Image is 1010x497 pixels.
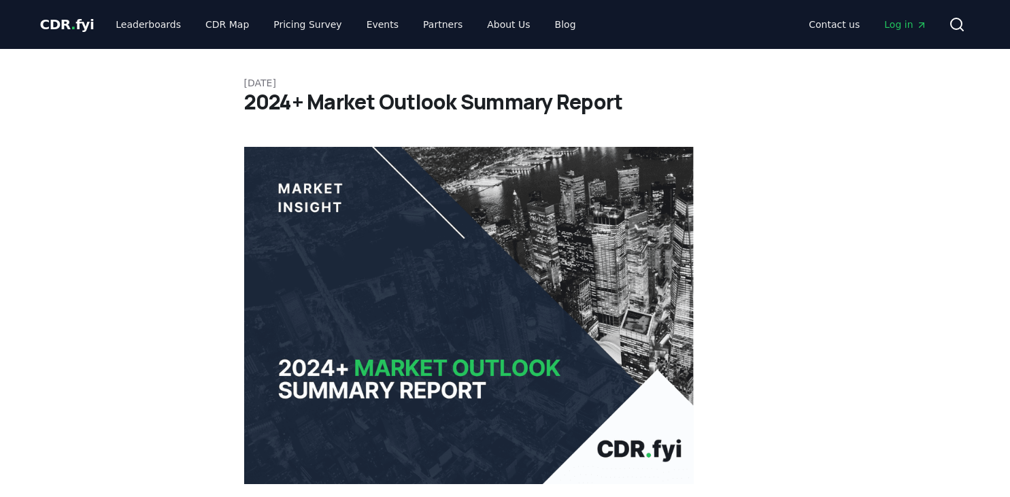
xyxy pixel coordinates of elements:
nav: Main [798,12,937,37]
a: Leaderboards [105,12,192,37]
nav: Main [105,12,586,37]
h1: 2024+ Market Outlook Summary Report [244,90,767,114]
a: Partners [412,12,473,37]
a: About Us [476,12,541,37]
a: Blog [544,12,587,37]
a: Contact us [798,12,871,37]
a: Pricing Survey [263,12,352,37]
a: Log in [873,12,937,37]
a: Events [356,12,409,37]
a: CDR.fyi [40,15,95,34]
img: blog post image [244,147,694,484]
span: CDR fyi [40,16,95,33]
p: [DATE] [244,76,767,90]
span: Log in [884,18,926,31]
span: . [71,16,75,33]
a: CDR Map [195,12,260,37]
